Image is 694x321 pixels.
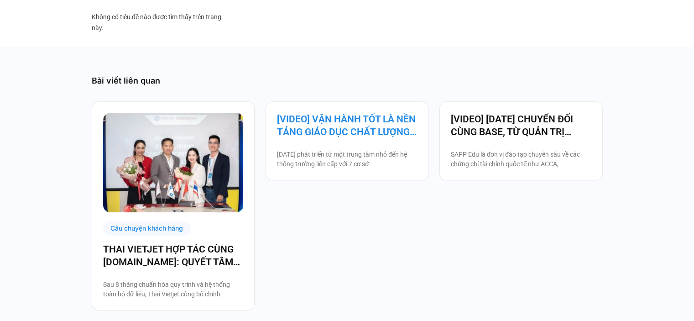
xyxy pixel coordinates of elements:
a: [VIDEO] VẬN HÀNH TỐT LÀ NỀN TẢNG GIÁO DỤC CHẤT LƯỢNG – BAMBOO SCHOOL CHỌN BASE [277,113,417,138]
p: [DATE] phát triển từ một trung tâm nhỏ đến hệ thống trường liên cấp với 7 cơ sở [277,150,417,169]
p: Sau 8 tháng chuẩn hóa quy trình và hệ thống toàn bộ dữ liệu, Thai Vietjet công bố chính [103,280,243,299]
div: Câu chuyện khách hàng [103,221,191,236]
div: Không có tiêu đề nào được tìm thấy trên trang này. [92,11,227,33]
a: [VIDEO] [DATE] CHUYỂN ĐỔI CÙNG BASE, TỪ QUẢN TRỊ NHÂN SỰ ĐẾN VẬN HÀNH TOÀN BỘ TỔ CHỨC TẠI [GEOGRA... [451,113,591,138]
a: THAI VIETJET HỢP TÁC CÙNG [DOMAIN_NAME]: QUYẾT TÂM “CẤT CÁNH” CHUYỂN ĐỔI SỐ [103,243,243,268]
p: SAPP Edu là đơn vị đào tạo chuyên sâu về các chứng chỉ tài chính quốc tế như ACCA, [451,150,591,169]
div: Bài viết liên quan [92,74,603,87]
